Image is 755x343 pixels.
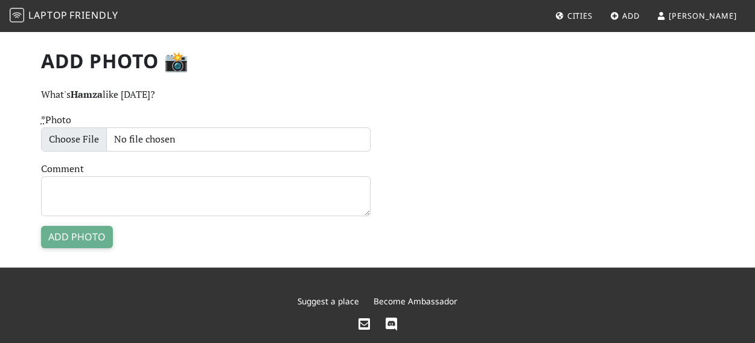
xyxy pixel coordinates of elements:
[41,87,715,103] p: What's like [DATE]?
[41,113,45,126] abbr: required
[41,112,71,128] label: Photo
[605,5,645,27] a: Add
[41,50,715,72] h1: Add Photo 📸
[669,10,737,21] span: [PERSON_NAME]
[622,10,640,21] span: Add
[41,161,84,177] label: Comment
[298,295,359,307] a: Suggest a place
[550,5,597,27] a: Cities
[71,88,103,101] strong: Hamza
[10,5,118,27] a: LaptopFriendly LaptopFriendly
[69,8,118,22] span: Friendly
[652,5,742,27] a: [PERSON_NAME]
[10,8,24,22] img: LaptopFriendly
[28,8,68,22] span: Laptop
[374,295,457,307] a: Become Ambassador
[567,10,592,21] span: Cities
